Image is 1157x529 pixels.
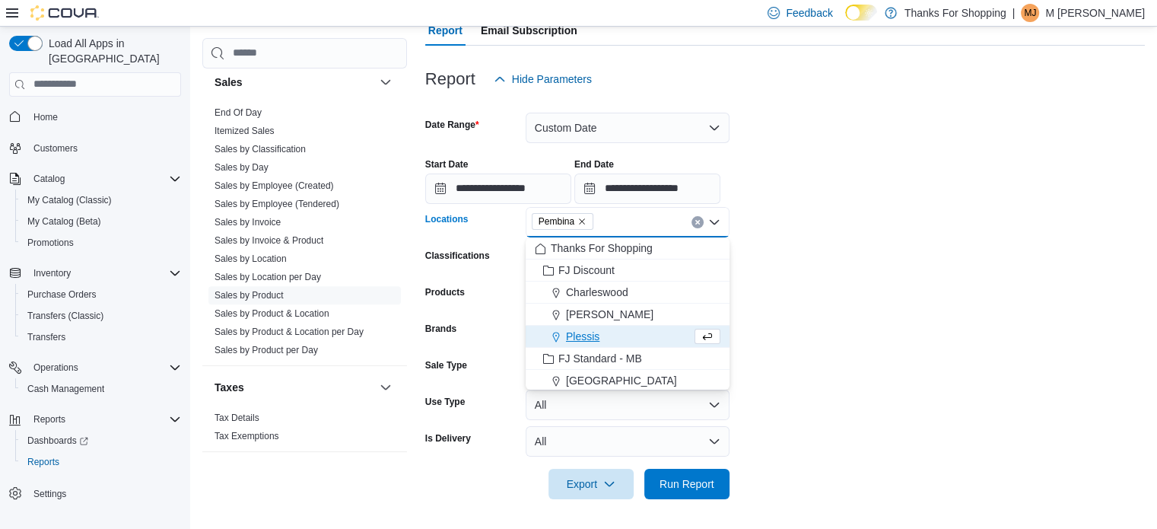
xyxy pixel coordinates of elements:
span: My Catalog (Beta) [27,215,101,228]
a: Transfers [21,328,72,346]
a: Sales by Employee (Created) [215,180,334,191]
span: [PERSON_NAME] [566,307,653,322]
span: Feedback [786,5,832,21]
img: Cova [30,5,99,21]
a: Sales by Invoice & Product [215,235,323,246]
button: All [526,426,729,457]
button: FJ Standard - MB [526,348,729,370]
button: [PERSON_NAME] [526,304,729,326]
button: Run Report [644,469,729,499]
span: MJ [1024,4,1036,22]
input: Dark Mode [845,5,877,21]
label: Start Date [425,158,469,170]
label: Products [425,286,465,298]
span: Sales by Invoice & Product [215,234,323,247]
span: Sales by Product [215,289,284,301]
span: Operations [27,359,181,377]
span: Transfers (Classic) [21,307,181,325]
button: Catalog [27,170,71,188]
a: Tax Details [215,413,259,423]
span: Settings [33,488,66,500]
a: Promotions [21,234,80,252]
span: FJ Discount [558,263,615,278]
div: M Johst [1021,4,1039,22]
span: Itemized Sales [215,125,275,137]
span: Export [558,469,625,499]
label: Is Delivery [425,432,471,445]
span: [GEOGRAPHIC_DATA] [566,373,677,388]
span: Cash Management [27,383,104,395]
span: Reports [21,453,181,471]
span: Sales by Classification [215,143,306,155]
button: Cash Management [15,378,187,400]
a: Sales by Day [215,162,269,173]
span: Sales by Product & Location per Day [215,326,364,338]
a: Sales by Product per Day [215,345,318,355]
span: Reports [33,413,65,425]
span: Reports [27,410,181,429]
button: Customers [3,137,187,159]
a: Cash Management [21,380,110,398]
a: Reports [21,453,65,471]
button: Hide Parameters [488,64,598,94]
button: Transfers (Classic) [15,305,187,327]
span: Promotions [27,237,74,249]
span: Catalog [33,173,65,185]
a: Customers [27,139,84,158]
span: Purchase Orders [27,288,97,301]
a: Sales by Employee (Tendered) [215,199,339,209]
label: End Date [574,158,614,170]
button: Reports [15,451,187,473]
button: Clear input [691,216,704,228]
button: Transfers [15,327,187,348]
button: Remove Pembina from selection in this group [577,217,586,226]
span: My Catalog (Classic) [27,194,112,206]
button: Settings [3,482,187,504]
h3: Taxes [215,380,244,395]
span: Sales by Employee (Created) [215,180,334,192]
button: Charleswood [526,282,729,304]
button: Inventory [27,264,77,282]
button: [GEOGRAPHIC_DATA] [526,370,729,392]
span: Settings [27,483,181,502]
a: Itemized Sales [215,126,275,136]
a: Dashboards [15,430,187,451]
a: Sales by Location per Day [215,272,321,282]
button: My Catalog (Beta) [15,211,187,232]
a: Tax Exemptions [215,431,279,441]
button: Catalog [3,168,187,190]
a: My Catalog (Classic) [21,191,118,209]
button: Close list of options [708,216,720,228]
span: Dashboards [21,432,181,450]
span: Transfers (Classic) [27,310,103,322]
button: Purchase Orders [15,284,187,305]
span: Transfers [21,328,181,346]
span: Sales by Product per Day [215,344,318,356]
button: Reports [3,409,187,430]
span: Email Subscription [481,15,577,46]
span: Load All Apps in [GEOGRAPHIC_DATA] [43,36,181,66]
button: Custom Date [526,113,729,143]
span: Inventory [27,264,181,282]
div: Taxes [202,409,407,451]
span: Purchase Orders [21,285,181,304]
span: Sales by Location [215,253,287,265]
button: Sales [377,73,395,91]
span: Sales by Employee (Tendered) [215,198,339,210]
span: Hide Parameters [512,72,592,87]
label: Classifications [425,250,490,262]
button: Home [3,106,187,128]
span: Catalog [27,170,181,188]
a: Sales by Classification [215,144,306,155]
span: Sales by Product & Location [215,308,329,320]
h3: Report [425,70,475,88]
span: Tax Details [215,412,259,424]
span: Operations [33,362,78,374]
label: Date Range [425,119,479,131]
span: Report [428,15,462,46]
button: Taxes [377,378,395,397]
span: FJ Standard - MB [558,351,642,366]
button: Inventory [3,263,187,284]
input: Press the down key to open a popover containing a calendar. [425,174,571,204]
button: Taxes [215,380,373,395]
